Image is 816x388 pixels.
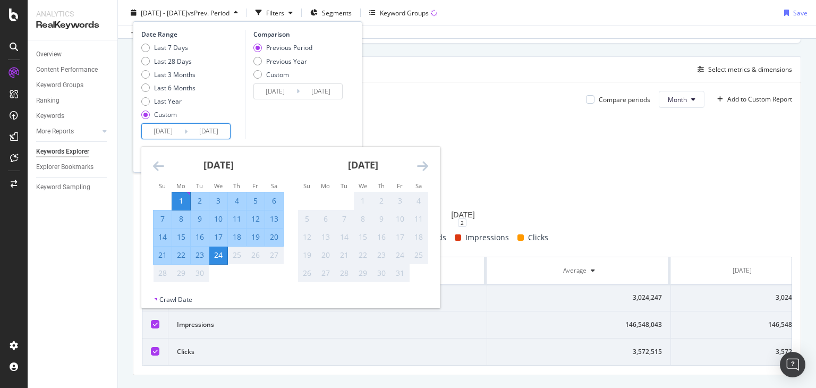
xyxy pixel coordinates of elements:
div: Last 3 Months [141,70,195,79]
input: Start Date [254,84,296,99]
div: 29 [172,268,190,279]
div: Last 7 Days [141,43,195,52]
td: Selected. Friday, September 19, 2025 [246,228,265,246]
div: RealKeywords [36,19,109,31]
strong: [DATE] [203,158,234,171]
div: Keyword Groups [380,8,429,17]
small: Tu [341,182,347,190]
div: 11 [228,214,246,224]
td: Not available. Saturday, September 27, 2025 [265,246,284,264]
div: 23 [191,250,209,260]
div: 6 [265,196,283,206]
div: 7 [154,214,172,224]
div: 6 [317,214,335,224]
div: 3,024,247 [679,293,805,302]
div: Previous Year [253,56,312,65]
td: Selected. Monday, September 22, 2025 [172,246,191,264]
td: Selected. Wednesday, September 10, 2025 [209,210,228,228]
small: Su [159,182,166,190]
td: Not available. Monday, October 27, 2025 [317,264,335,282]
td: Not available. Thursday, October 23, 2025 [372,246,391,264]
div: 9 [372,214,390,224]
div: Select metrics & dimensions [708,65,792,74]
div: 28 [335,268,353,279]
div: Move forward to switch to the next month. [417,159,428,173]
span: Impressions [465,231,509,244]
div: 19 [246,232,265,242]
a: Content Performance [36,64,110,75]
div: 16 [372,232,390,242]
div: Custom [141,110,195,119]
button: [DATE] - [DATE]vsPrev. Period [126,4,242,21]
div: Last 6 Months [141,83,195,92]
div: Overview [36,49,62,60]
td: Not available. Sunday, October 19, 2025 [298,246,317,264]
div: 13 [317,232,335,242]
div: Previous Period [253,43,312,52]
td: Selected. Sunday, September 14, 2025 [154,228,172,246]
small: We [359,182,367,190]
td: Not available. Tuesday, September 30, 2025 [191,264,209,282]
div: 3 [209,196,227,206]
td: Not available. Monday, October 13, 2025 [317,228,335,246]
div: 16 [191,232,209,242]
div: 8 [172,214,190,224]
td: Not available. Thursday, October 9, 2025 [372,210,391,228]
div: 10 [209,214,227,224]
td: Selected. Tuesday, September 23, 2025 [191,246,209,264]
td: Not available. Friday, October 3, 2025 [391,192,410,210]
div: 18 [410,232,428,242]
input: End Date [188,124,230,139]
a: Keywords Explorer [36,146,110,157]
div: 17 [209,232,227,242]
div: Comparison [253,30,346,39]
div: 22 [354,250,372,260]
td: Not available. Saturday, October 18, 2025 [410,228,428,246]
div: 24 [391,250,409,260]
div: Compare periods [599,95,650,104]
div: 11 [410,214,428,224]
span: Clicks [528,231,548,244]
div: Add to Custom Report [727,96,792,103]
small: We [214,182,223,190]
small: Sa [415,182,422,190]
td: Clicks [168,339,487,366]
a: More Reports [36,126,99,137]
td: Not available. Wednesday, October 8, 2025 [354,210,372,228]
small: Mo [321,182,330,190]
td: Not available. Wednesday, October 29, 2025 [354,264,372,282]
div: 30 [191,268,209,279]
div: Save [793,8,807,17]
td: Not available. Monday, September 29, 2025 [172,264,191,282]
div: 3,024,247 [496,293,662,302]
td: Not available. Sunday, October 5, 2025 [298,210,317,228]
div: 12 [298,232,316,242]
a: Keyword Sampling [36,182,110,193]
td: Not available. Monday, October 20, 2025 [317,246,335,264]
td: Not available. Tuesday, October 21, 2025 [335,246,354,264]
div: A chart. [142,116,784,223]
div: 146,548,043 [496,320,662,330]
div: 23 [372,250,390,260]
div: Last Year [154,97,182,106]
button: Select metrics & dimensions [693,63,792,76]
div: Custom [154,110,177,119]
div: 5 [298,214,316,224]
div: Previous Period [266,43,312,52]
td: Selected as end date. Wednesday, September 24, 2025 [209,246,228,264]
div: 2 [191,196,209,206]
div: Keyword Groups [36,80,83,91]
div: 3 [391,196,409,206]
div: 13 [265,214,283,224]
td: Not available. Tuesday, October 7, 2025 [335,210,354,228]
td: Not available. Sunday, October 12, 2025 [298,228,317,246]
a: Keywords [36,111,110,122]
td: Not available. Saturday, October 25, 2025 [410,246,428,264]
td: Not available. Friday, October 17, 2025 [391,228,410,246]
td: Not available. Friday, September 26, 2025 [246,246,265,264]
div: 14 [154,232,172,242]
div: 7 [335,214,353,224]
div: Last 7 Days [154,43,188,52]
td: Selected. Tuesday, September 2, 2025 [191,192,209,210]
td: Selected. Friday, September 5, 2025 [246,192,265,210]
